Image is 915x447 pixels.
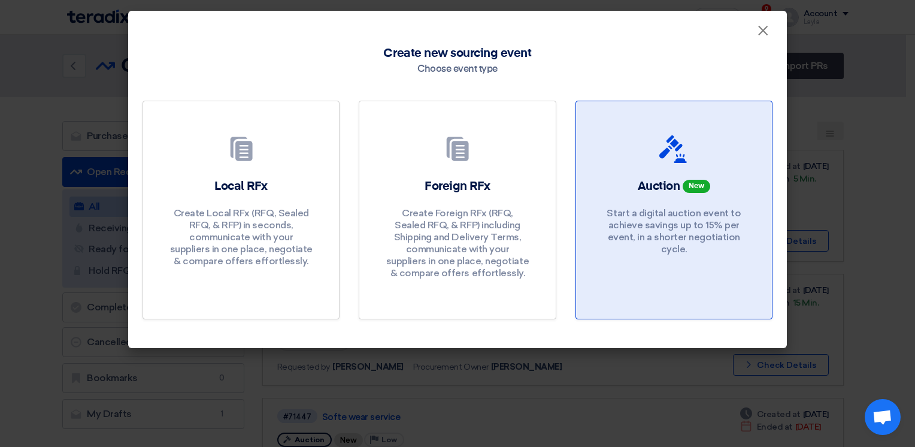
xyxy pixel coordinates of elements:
span: × [757,22,769,46]
p: Start a digital auction event to achieve savings up to 15% per event, in a shorter negotiation cy... [602,207,746,255]
p: Create Local RFx (RFQ, Sealed RFQ, & RFP) in seconds, communicate with your suppliers in one plac... [169,207,313,267]
h2: Local RFx [214,178,268,195]
a: Auction New Start a digital auction event to achieve savings up to 15% per event, in a shorter ne... [575,101,772,319]
div: Open chat [865,399,901,435]
span: Auction [638,180,680,192]
h2: Foreign RFx [425,178,490,195]
button: Close [747,19,778,43]
span: Create new sourcing event [383,44,531,62]
span: New [683,180,710,193]
a: Local RFx Create Local RFx (RFQ, Sealed RFQ, & RFP) in seconds, communicate with your suppliers i... [143,101,340,319]
a: Foreign RFx Create Foreign RFx (RFQ, Sealed RFQ, & RFP) including Shipping and Delivery Terms, co... [359,101,556,319]
p: Create Foreign RFx (RFQ, Sealed RFQ, & RFP) including Shipping and Delivery Terms, communicate wi... [386,207,529,279]
div: Choose event type [417,62,498,77]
